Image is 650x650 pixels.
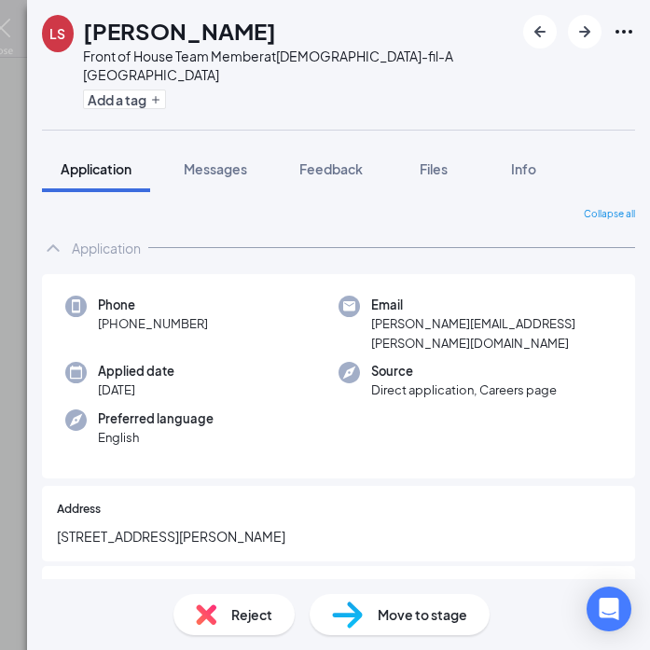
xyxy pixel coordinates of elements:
button: ArrowRight [568,15,602,48]
span: Feedback [299,160,363,177]
span: Application [61,160,131,177]
span: Files [420,160,448,177]
span: Reject [231,604,272,625]
span: English [98,428,214,447]
span: [STREET_ADDRESS][PERSON_NAME] [57,526,620,546]
span: Info [511,160,536,177]
span: Move to stage [378,604,467,625]
div: Application [72,239,141,257]
svg: ChevronUp [42,237,64,259]
span: Source [371,362,557,380]
span: Direct application, Careers page [371,380,557,399]
button: PlusAdd a tag [83,90,166,109]
svg: ArrowRight [574,21,596,43]
span: Preferred language [98,409,214,428]
svg: ArrowLeftNew [529,21,551,43]
div: Front of House Team Member at [DEMOGRAPHIC_DATA]-fil-A [GEOGRAPHIC_DATA] [83,47,514,84]
h1: [PERSON_NAME] [83,15,276,47]
svg: Plus [150,94,161,105]
span: Email [371,296,612,314]
span: Collapse all [584,207,635,222]
span: [DATE] [98,380,174,399]
svg: Ellipses [613,21,635,43]
span: Applied date [98,362,174,380]
span: [PHONE_NUMBER] [98,314,208,333]
span: Messages [184,160,247,177]
span: Address [57,501,101,519]
span: Phone [98,296,208,314]
div: LS [49,24,65,43]
button: ArrowLeftNew [523,15,557,48]
div: Open Intercom Messenger [587,587,631,631]
span: [PERSON_NAME][EMAIL_ADDRESS][PERSON_NAME][DOMAIN_NAME] [371,314,612,353]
